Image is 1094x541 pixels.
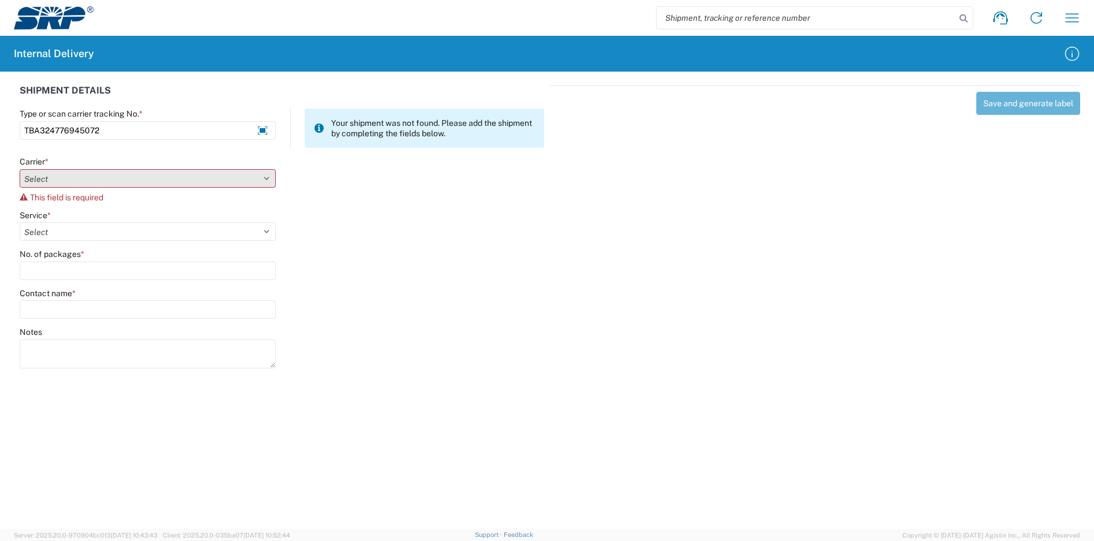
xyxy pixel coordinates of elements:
[30,193,103,202] span: This field is required
[14,47,94,61] h2: Internal Delivery
[20,249,84,259] label: No. of packages
[475,531,504,538] a: Support
[20,85,544,109] div: SHIPMENT DETAILS
[243,532,290,539] span: [DATE] 10:52:44
[14,532,158,539] span: Server: 2025.20.0-970904bc0f3
[20,288,76,299] label: Contact name
[20,327,42,337] label: Notes
[20,109,143,119] label: Type or scan carrier tracking No.
[163,532,290,539] span: Client: 2025.20.0-035ba07
[331,118,535,139] span: Your shipment was not found. Please add the shipment by completing the fields below.
[14,6,93,29] img: srp
[657,7,956,29] input: Shipment, tracking or reference number
[902,530,1080,540] span: Copyright © [DATE]-[DATE] Agistix Inc., All Rights Reserved
[20,210,51,221] label: Service
[20,156,48,167] label: Carrier
[504,531,533,538] a: Feedback
[111,532,158,539] span: [DATE] 10:43:43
